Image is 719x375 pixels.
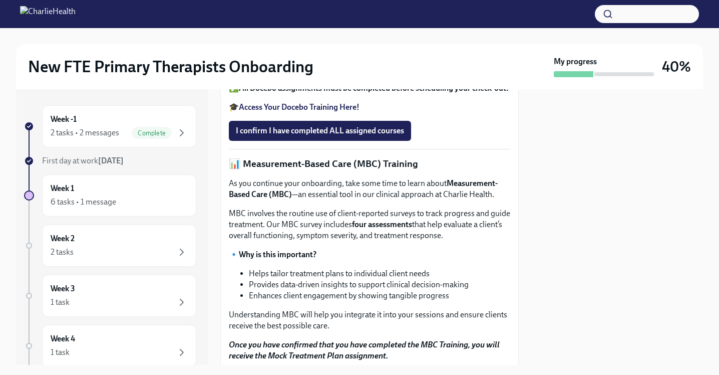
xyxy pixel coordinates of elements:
[51,233,75,244] h6: Week 2
[249,279,510,290] li: Provides data-driven insights to support clinical decision-making
[554,56,597,67] strong: My progress
[229,102,510,113] p: 🎓
[236,126,404,136] span: I confirm I have completed ALL assigned courses
[662,58,691,76] h3: 40%
[24,325,196,367] a: Week 41 task
[51,247,74,258] div: 2 tasks
[42,156,124,165] span: First day at work
[51,297,70,308] div: 1 task
[229,178,510,200] p: As you continue your onboarding, take some time to learn about —an essential tool in our clinical...
[20,6,76,22] img: CharlieHealth
[229,121,411,141] button: I confirm I have completed ALL assigned courses
[51,333,75,344] h6: Week 4
[24,275,196,317] a: Week 31 task
[24,105,196,147] a: Week -12 tasks • 2 messagesComplete
[229,157,510,170] p: 📊 Measurement-Based Care (MBC) Training
[352,220,412,229] strong: four assessments
[229,208,510,241] p: MBC involves the routine use of client-reported surveys to track progress and guide treatment. Ou...
[24,174,196,217] a: Week 16 tasks • 1 message
[51,183,74,194] h6: Week 1
[51,127,119,138] div: 2 tasks • 2 messages
[51,347,70,358] div: 1 task
[28,57,313,77] h2: New FTE Primary Therapists Onboarding
[249,268,510,279] li: Helps tailor treatment plans to individual client needs
[239,250,316,259] strong: Why is this important?
[98,156,124,165] strong: [DATE]
[132,129,172,137] span: Complete
[239,102,359,112] a: Access Your Docebo Training Here!
[51,197,116,208] div: 6 tasks • 1 message
[51,114,77,125] h6: Week -1
[51,283,75,294] h6: Week 3
[24,225,196,267] a: Week 22 tasks
[249,290,510,301] li: Enhances client engagement by showing tangible progress
[229,340,500,360] strong: Once you have confirmed that you have completed the MBC Training, you will receive the Mock Treat...
[229,309,510,331] p: Understanding MBC will help you integrate it into your sessions and ensure clients receive the be...
[24,155,196,166] a: First day at work[DATE]
[229,249,510,260] p: 🔹
[239,83,509,93] strong: All Docebo assignments must be completed before scheduling your check-out.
